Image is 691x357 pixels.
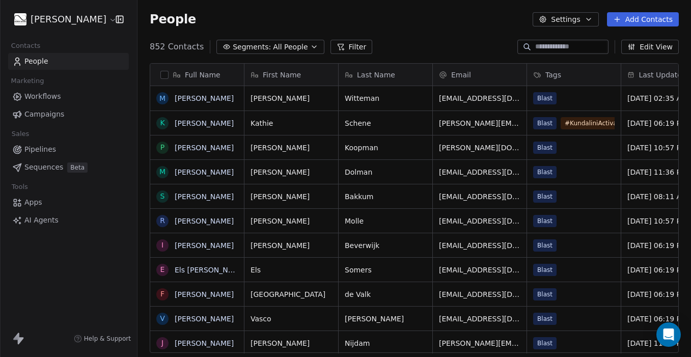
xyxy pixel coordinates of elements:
[345,143,426,153] span: Koopman
[451,70,471,80] span: Email
[8,194,129,211] a: Apps
[251,118,332,128] span: Kathie
[175,315,234,323] a: [PERSON_NAME]
[251,216,332,226] span: [PERSON_NAME]
[533,166,557,178] span: Blast
[439,118,520,128] span: [PERSON_NAME][EMAIL_ADDRESS][DOMAIN_NAME]
[527,64,621,86] div: Tags
[439,289,520,299] span: [EMAIL_ADDRESS][DOMAIN_NAME]
[533,288,557,300] span: Blast
[24,109,64,120] span: Campaigns
[263,70,301,80] span: First Name
[175,339,234,347] a: [PERSON_NAME]
[175,290,234,298] a: [PERSON_NAME]
[345,289,426,299] span: de Valk
[24,197,42,208] span: Apps
[160,215,165,226] div: R
[345,338,426,348] span: Nijdam
[159,93,165,104] div: M
[7,38,45,53] span: Contacts
[345,216,426,226] span: Molle
[161,338,163,348] div: J
[533,142,557,154] span: Blast
[160,313,165,324] div: V
[160,142,164,153] div: P
[533,92,557,104] span: Blast
[345,265,426,275] span: Somers
[251,314,332,324] span: Vasco
[175,94,234,102] a: [PERSON_NAME]
[439,240,520,251] span: [EMAIL_ADDRESS][DOMAIN_NAME]
[439,167,520,177] span: [EMAIL_ADDRESS][DOMAIN_NAME]
[160,118,164,128] div: K
[14,13,26,25] img: Black%20and%20Grey%20Infinity%20Digital%20Studio%20Logo%20(2).png
[345,191,426,202] span: Bakkum
[439,265,520,275] span: [EMAIL_ADDRESS][DOMAIN_NAME]
[621,40,679,54] button: Edit View
[8,212,129,229] a: AI Agents
[533,190,557,203] span: Blast
[24,91,61,102] span: Workflows
[533,117,557,129] span: Blast
[24,215,59,226] span: AI Agents
[345,118,426,128] span: Schene
[175,144,234,152] a: [PERSON_NAME]
[175,193,234,201] a: [PERSON_NAME]
[251,167,332,177] span: [PERSON_NAME]
[244,64,338,86] div: First Name
[8,106,129,123] a: Campaigns
[251,338,332,348] span: [PERSON_NAME]
[533,264,557,276] span: Blast
[150,12,196,27] span: People
[533,337,557,349] span: Blast
[24,162,63,173] span: Sequences
[251,265,332,275] span: Els
[160,289,164,299] div: F
[8,159,129,176] a: SequencesBeta
[345,93,426,103] span: Witteman
[150,86,244,353] div: grid
[251,240,332,251] span: [PERSON_NAME]
[12,11,108,28] button: [PERSON_NAME]
[533,239,557,252] span: Blast
[357,70,395,80] span: Last Name
[160,191,165,202] div: S
[24,56,48,67] span: People
[439,216,520,226] span: [EMAIL_ADDRESS][DOMAIN_NAME]
[607,12,679,26] button: Add Contacts
[8,141,129,158] a: Pipelines
[233,42,271,52] span: Segments:
[7,126,34,142] span: Sales
[251,143,332,153] span: [PERSON_NAME]
[175,241,234,250] a: [PERSON_NAME]
[150,41,204,53] span: 852 Contacts
[7,73,48,89] span: Marketing
[345,167,426,177] span: Dolman
[161,240,163,251] div: I
[251,93,332,103] span: [PERSON_NAME]
[8,88,129,105] a: Workflows
[251,191,332,202] span: [PERSON_NAME]
[533,313,557,325] span: Blast
[439,143,520,153] span: [PERSON_NAME][DOMAIN_NAME][EMAIL_ADDRESS][DOMAIN_NAME]
[74,335,131,343] a: Help & Support
[160,264,165,275] div: E
[345,314,426,324] span: [PERSON_NAME]
[273,42,308,52] span: All People
[439,93,520,103] span: [EMAIL_ADDRESS][DOMAIN_NAME]
[545,70,561,80] span: Tags
[656,322,681,347] div: Open Intercom Messenger
[31,13,106,26] span: [PERSON_NAME]
[561,117,636,129] span: #KundaliniActivations
[330,40,373,54] button: Filter
[185,70,220,80] span: Full Name
[175,119,234,127] a: [PERSON_NAME]
[533,12,598,26] button: Settings
[175,168,234,176] a: [PERSON_NAME]
[8,53,129,70] a: People
[439,191,520,202] span: [EMAIL_ADDRESS][DOMAIN_NAME]
[251,289,332,299] span: [GEOGRAPHIC_DATA]
[150,64,244,86] div: Full Name
[24,144,56,155] span: Pipelines
[84,335,131,343] span: Help & Support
